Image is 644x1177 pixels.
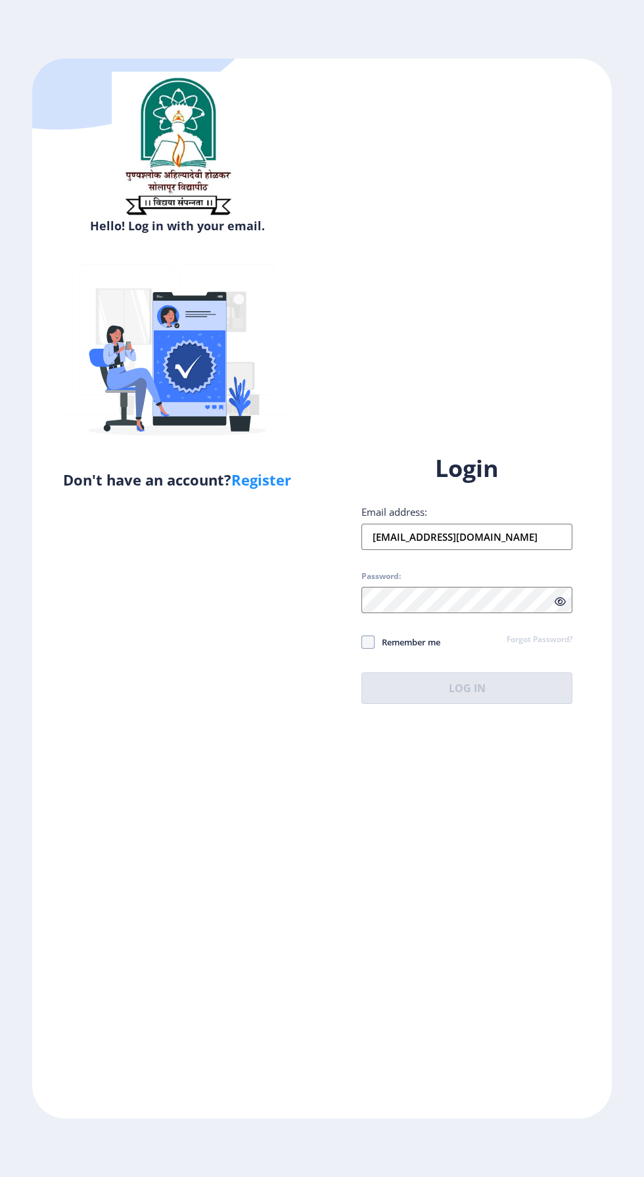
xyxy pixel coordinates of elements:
[375,634,440,650] span: Remember me
[361,453,572,484] h1: Login
[62,239,292,469] img: Verified-rafiki.svg
[231,470,291,489] a: Register
[361,505,427,518] label: Email address:
[361,524,572,550] input: Email address
[361,571,401,582] label: Password:
[507,634,572,646] a: Forgot Password?
[361,672,572,704] button: Log In
[42,469,312,490] h5: Don't have an account?
[112,72,243,220] img: sulogo.png
[42,218,312,234] h6: Hello! Log in with your email.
